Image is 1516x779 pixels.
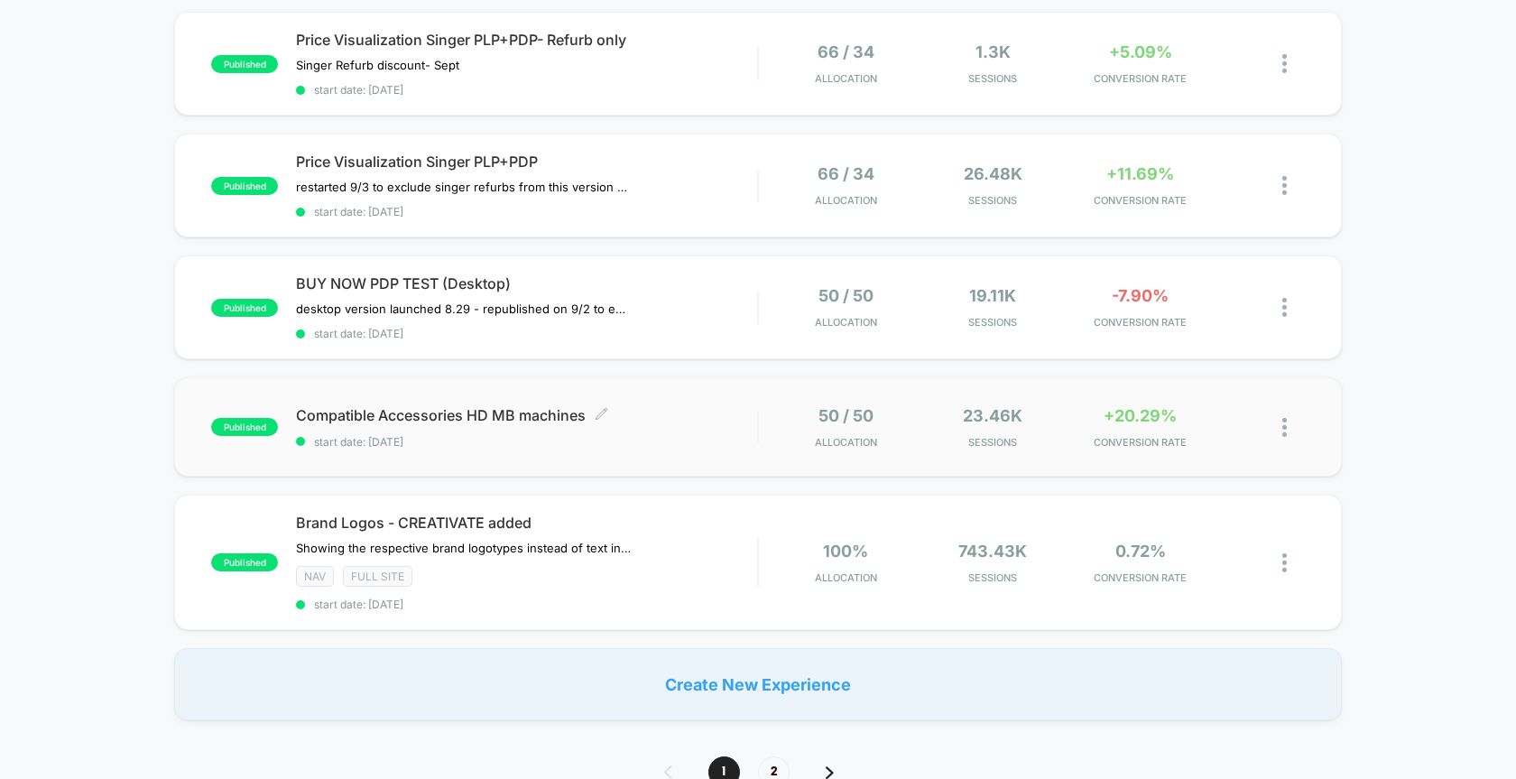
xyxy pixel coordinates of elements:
span: Allocation [815,194,877,207]
span: Sessions [924,436,1062,449]
span: start date: [DATE] [296,435,757,449]
img: close [1282,176,1287,195]
span: Full site [343,566,412,587]
span: Allocation [815,72,877,85]
span: 100% [823,542,868,561]
span: Compatible Accessories HD MB machines [296,406,757,424]
span: Allocation [815,436,877,449]
span: published [211,299,278,317]
span: start date: [DATE] [296,598,757,611]
span: Brand Logos - CREATIVATE added [296,514,757,532]
span: published [211,418,278,436]
span: CONVERSION RATE [1071,316,1209,329]
span: CONVERSION RATE [1071,72,1209,85]
span: NAV [296,566,334,587]
span: +5.09% [1109,42,1172,61]
span: CONVERSION RATE [1071,571,1209,584]
span: Sessions [924,316,1062,329]
span: 743.43k [958,542,1027,561]
span: CONVERSION RATE [1071,436,1209,449]
span: 23.46k [963,406,1022,425]
span: start date: [DATE] [296,83,757,97]
span: 0.72% [1115,542,1166,561]
span: start date: [DATE] [296,327,757,340]
span: start date: [DATE] [296,205,757,218]
span: +20.29% [1104,406,1177,425]
span: Singer Refurb discount- Sept [296,58,459,72]
img: close [1282,298,1287,317]
span: published [211,553,278,571]
span: 19.11k [969,286,1016,305]
span: -7.90% [1112,286,1169,305]
span: published [211,177,278,195]
img: close [1282,54,1287,73]
span: 50 / 50 [818,286,874,305]
span: 66 / 34 [818,164,874,183]
div: Create New Experience [174,648,1342,720]
span: Allocation [815,316,877,329]
span: Allocation [815,571,877,584]
span: 66 / 34 [818,42,874,61]
img: pagination forward [826,766,834,779]
span: 1.3k [975,42,1011,61]
span: BUY NOW PDP TEST (Desktop) [296,274,757,292]
span: 50 / 50 [818,406,874,425]
span: published [211,55,278,73]
span: Showing the respective brand logotypes instead of text in tabs [296,541,631,555]
span: Sessions [924,194,1062,207]
span: 26.48k [964,164,1022,183]
span: Price Visualization Singer PLP+PDP [296,153,757,171]
span: desktop version launched 8.29﻿ - republished on 9/2 to ensure OOS products dont show the buy now ... [296,301,631,316]
span: Price Visualization Singer PLP+PDP- Refurb only [296,31,757,49]
span: Sessions [924,571,1062,584]
span: Sessions [924,72,1062,85]
span: CONVERSION RATE [1071,194,1209,207]
span: restarted 9/3 to exclude singer refurbs from this version of the test [296,180,631,194]
span: +11.69% [1106,164,1174,183]
img: close [1282,553,1287,572]
img: close [1282,418,1287,437]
